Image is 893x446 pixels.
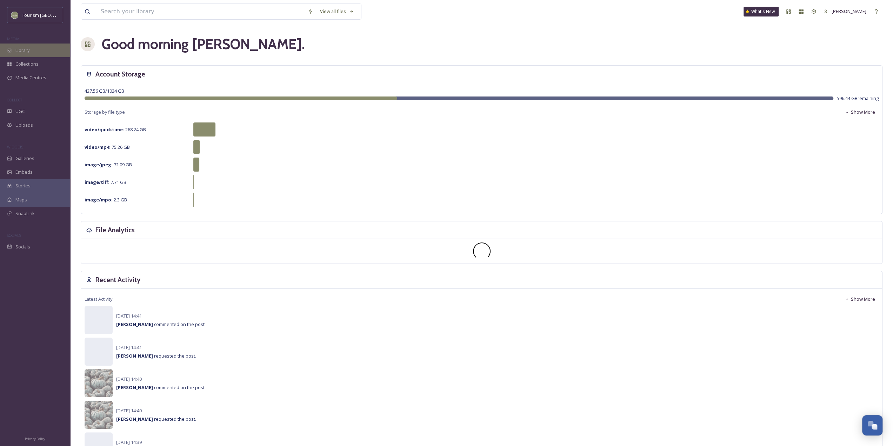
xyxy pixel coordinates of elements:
[15,244,30,250] span: Socials
[85,109,125,115] span: Storage by file type
[15,155,34,162] span: Galleries
[15,108,25,115] span: UGC
[85,179,126,185] span: 7.71 GB
[7,233,21,238] span: SOCIALS
[85,369,113,397] img: 85229d46-c703-472f-921a-9e421f92cf89.jpg
[95,225,135,235] h3: File Analytics
[116,384,206,391] span: commented on the post.
[85,197,127,203] span: 2.3 GB
[85,179,109,185] strong: image/tiff :
[85,161,132,168] span: 72.09 GB
[116,407,142,414] span: [DATE] 14:40
[116,439,142,445] span: [DATE] 14:39
[15,210,35,217] span: SnapLink
[85,161,113,168] strong: image/jpeg :
[15,61,39,67] span: Collections
[22,12,85,18] span: Tourism [GEOGRAPHIC_DATA]
[15,182,31,189] span: Stories
[85,126,146,133] span: 268.24 GB
[116,353,153,359] strong: [PERSON_NAME]
[116,313,142,319] span: [DATE] 14:41
[841,292,879,306] button: Show More
[316,5,358,18] a: View all files
[102,34,305,55] h1: Good morning [PERSON_NAME] .
[820,5,870,18] a: [PERSON_NAME]
[95,69,145,79] h3: Account Storage
[15,169,33,175] span: Embeds
[97,4,304,19] input: Search your library
[7,97,22,102] span: COLLECT
[85,144,130,150] span: 75.26 GB
[116,416,153,422] strong: [PERSON_NAME]
[85,197,113,203] strong: image/mpo :
[25,437,45,441] span: Privacy Policy
[841,105,879,119] button: Show More
[15,74,46,81] span: Media Centres
[85,144,111,150] strong: video/mp4 :
[116,321,206,327] span: commented on the post.
[15,197,27,203] span: Maps
[116,376,142,382] span: [DATE] 14:40
[116,416,196,422] span: requested the post.
[116,353,196,359] span: requested the post.
[862,415,882,435] button: Open Chat
[85,88,124,94] span: 427.56 GB / 1024 GB
[11,12,18,19] img: Abbotsford_Snapsea.png
[85,126,124,133] strong: video/quicktime :
[15,122,33,128] span: Uploads
[832,8,866,14] span: [PERSON_NAME]
[85,296,112,302] span: Latest Activity
[15,47,29,54] span: Library
[7,36,19,41] span: MEDIA
[744,7,779,16] a: What's New
[116,384,153,391] strong: [PERSON_NAME]
[837,95,879,102] span: 596.44 GB remaining
[25,434,45,442] a: Privacy Policy
[116,344,142,351] span: [DATE] 14:41
[116,321,153,327] strong: [PERSON_NAME]
[85,401,113,429] img: 85229d46-c703-472f-921a-9e421f92cf89.jpg
[7,144,23,149] span: WIDGETS
[95,275,140,285] h3: Recent Activity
